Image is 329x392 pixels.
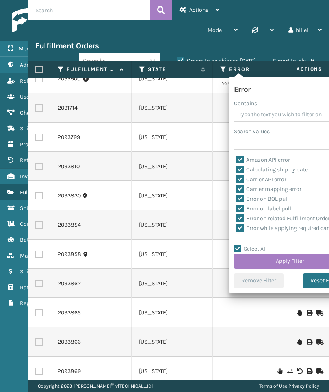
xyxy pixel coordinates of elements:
[234,127,270,136] label: Search Values
[316,368,321,374] i: Mark as Shipped
[83,56,106,65] div: Group by
[20,109,44,116] span: Channels
[307,339,312,345] i: Print Label
[236,186,301,193] label: Carrier mapping error
[287,368,292,374] i: Change shipping
[316,310,321,316] i: Mark as Shipped
[132,298,213,327] td: [US_STATE]
[20,252,70,259] span: Marketplace Orders
[58,250,81,258] a: 2093858
[38,380,153,392] p: Copyright 2023 [PERSON_NAME]™ v [TECHNICAL_ID]
[307,310,312,316] i: Print Label
[132,269,213,298] td: [US_STATE]
[58,309,81,317] a: 2093865
[132,64,213,93] td: [US_STATE]
[35,41,99,51] h3: Fulfillment Orders
[297,368,302,374] i: Void Label
[132,357,213,386] td: [US_STATE]
[297,310,302,316] i: On Hold
[297,339,302,345] i: On Hold
[213,64,294,93] td: Pending Customer Label Issue
[132,327,213,357] td: [US_STATE]
[189,6,208,13] span: Actions
[20,236,41,243] span: Batches
[58,221,81,229] a: 2093854
[20,61,58,68] span: Administration
[132,123,213,152] td: [US_STATE]
[20,205,63,212] span: Shipment Status
[132,181,213,210] td: [US_STATE]
[58,338,81,346] a: 2093866
[19,45,33,52] span: Menu
[20,300,40,307] span: Reports
[20,141,43,148] span: Products
[20,125,64,132] span: Shipping Carriers
[67,66,116,73] label: Fulfillment Order Id
[307,368,312,374] i: Print Label
[259,380,319,392] div: |
[229,66,278,73] label: Error
[236,205,291,212] label: Error on label pull
[132,240,213,269] td: [US_STATE]
[236,166,308,173] label: Calculating ship by date
[236,195,289,202] label: Error on BOL pull
[20,284,60,291] span: Rate Calculator
[177,57,256,64] label: Orders to be shipped [DATE]
[273,57,306,64] span: Export to .xls
[288,20,322,41] div: hillel
[132,152,213,181] td: [US_STATE]
[20,268,58,275] span: Shipment Cost
[58,192,81,200] a: 2093830
[236,156,290,163] label: Amazon API error
[12,8,89,32] img: logo
[132,210,213,240] td: [US_STATE]
[234,82,251,94] h4: Error
[259,383,287,389] a: Terms of Use
[316,339,321,345] i: Mark as Shipped
[20,173,44,180] span: Inventory
[288,383,319,389] a: Privacy Policy
[58,104,78,112] a: 2091714
[58,367,81,375] a: 2093869
[20,189,66,196] span: Fulfillment Orders
[20,221,48,227] span: Containers
[20,157,64,164] span: Return Addresses
[236,176,286,183] label: Carrier API error
[58,75,80,83] a: 2055900
[277,368,282,374] i: On Hold
[148,66,197,73] label: State
[234,273,284,288] button: Remove Filter
[58,279,81,288] a: 2093862
[20,93,34,100] span: Users
[234,99,257,108] label: Contains
[271,63,327,76] span: Actions
[208,27,222,34] span: Mode
[132,93,213,123] td: [US_STATE]
[58,133,80,141] a: 2093799
[58,162,80,171] a: 2093810
[20,78,34,84] span: Roles
[234,245,267,252] label: Select All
